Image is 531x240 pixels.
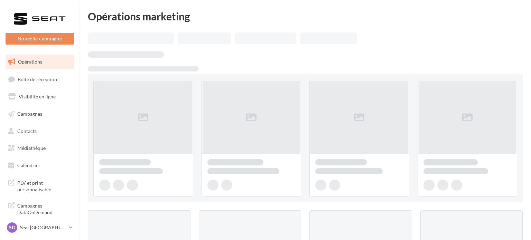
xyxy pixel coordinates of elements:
span: Calendrier [17,162,40,168]
a: Calendrier [4,158,75,173]
a: PLV et print personnalisable [4,175,75,196]
a: Boîte de réception [4,72,75,87]
a: Opérations [4,55,75,69]
button: Nouvelle campagne [6,33,74,45]
a: Médiathèque [4,141,75,155]
a: Visibilité en ligne [4,89,75,104]
div: Opérations marketing [88,11,523,21]
span: Opérations [18,59,42,65]
p: Seat [GEOGRAPHIC_DATA] [20,224,66,231]
span: Visibilité en ligne [19,94,56,99]
span: Boîte de réception [18,76,57,82]
a: Contacts [4,124,75,138]
span: Campagnes DataOnDemand [17,201,71,216]
a: Campagnes [4,107,75,121]
a: Campagnes DataOnDemand [4,198,75,219]
span: Contacts [17,128,37,134]
a: SD Seat [GEOGRAPHIC_DATA] [6,221,74,234]
span: Campagnes [17,111,42,117]
span: Médiathèque [17,145,46,151]
span: SD [9,224,15,231]
span: PLV et print personnalisable [17,178,71,193]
